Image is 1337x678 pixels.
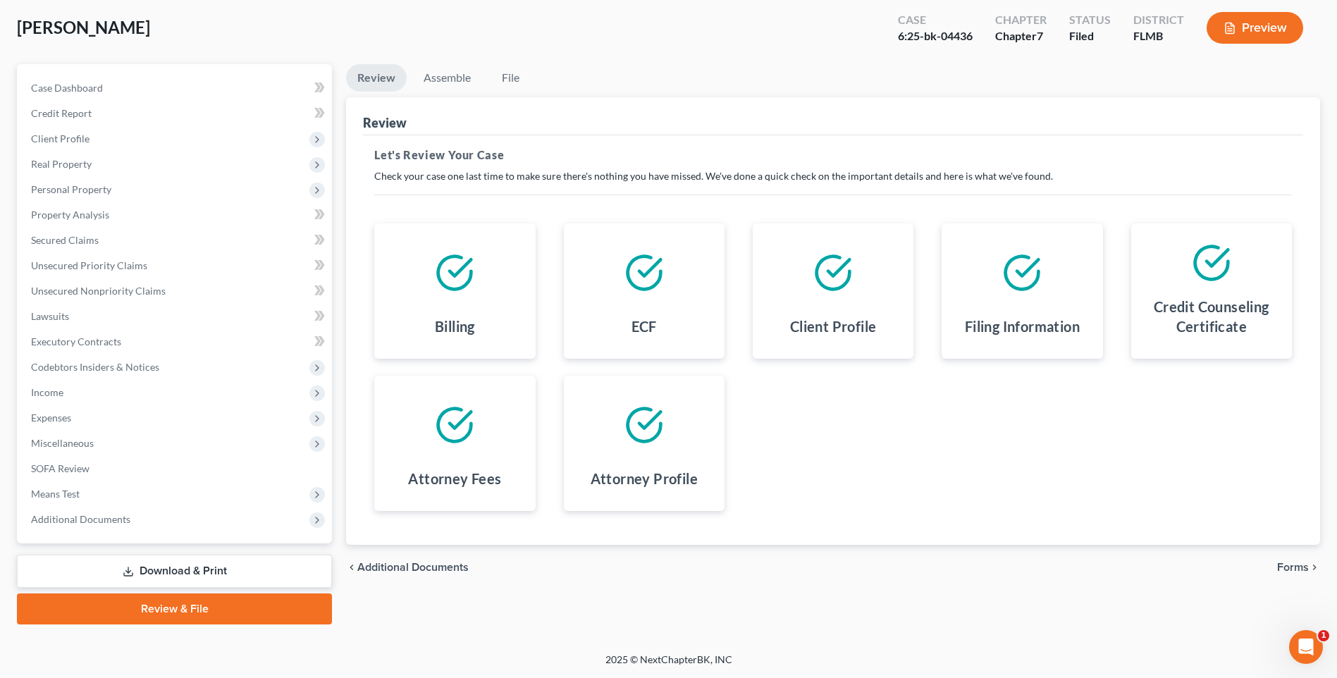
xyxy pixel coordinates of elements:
[898,28,973,44] div: 6:25-bk-04436
[31,132,90,144] span: Client Profile
[965,316,1080,336] h4: Filing Information
[408,469,501,488] h4: Attorney Fees
[17,17,150,37] span: [PERSON_NAME]
[591,469,698,488] h4: Attorney Profile
[31,107,92,119] span: Credit Report
[1277,562,1309,573] span: Forms
[363,114,407,131] div: Review
[31,361,159,373] span: Codebtors Insiders & Notices
[17,555,332,588] a: Download & Print
[1318,630,1329,641] span: 1
[31,488,80,500] span: Means Test
[1037,29,1043,42] span: 7
[31,310,69,322] span: Lawsuits
[374,147,1292,164] h5: Let's Review Your Case
[31,209,109,221] span: Property Analysis
[31,285,166,297] span: Unsecured Nonpriority Claims
[1142,297,1281,336] h4: Credit Counseling Certificate
[1069,28,1111,44] div: Filed
[31,183,111,195] span: Personal Property
[346,562,357,573] i: chevron_left
[346,562,469,573] a: chevron_left Additional Documents
[20,329,332,355] a: Executory Contracts
[267,653,1071,678] div: 2025 © NextChapterBK, INC
[346,64,407,92] a: Review
[1309,562,1320,573] i: chevron_right
[412,64,482,92] a: Assemble
[31,462,90,474] span: SOFA Review
[31,412,71,424] span: Expenses
[488,64,533,92] a: File
[1289,630,1323,664] iframe: Intercom live chat
[357,562,469,573] span: Additional Documents
[31,386,63,398] span: Income
[1277,562,1320,573] button: Forms chevron_right
[31,158,92,170] span: Real Property
[1133,12,1184,28] div: District
[31,234,99,246] span: Secured Claims
[631,316,657,336] h4: ECF
[898,12,973,28] div: Case
[31,335,121,347] span: Executory Contracts
[20,304,332,329] a: Lawsuits
[31,259,147,271] span: Unsecured Priority Claims
[20,456,332,481] a: SOFA Review
[17,593,332,624] a: Review & File
[374,169,1292,183] p: Check your case one last time to make sure there's nothing you have missed. We've done a quick ch...
[31,437,94,449] span: Miscellaneous
[20,101,332,126] a: Credit Report
[20,278,332,304] a: Unsecured Nonpriority Claims
[790,316,877,336] h4: Client Profile
[20,228,332,253] a: Secured Claims
[31,513,130,525] span: Additional Documents
[1207,12,1303,44] button: Preview
[1069,12,1111,28] div: Status
[995,12,1047,28] div: Chapter
[20,75,332,101] a: Case Dashboard
[1133,28,1184,44] div: FLMB
[20,253,332,278] a: Unsecured Priority Claims
[31,82,103,94] span: Case Dashboard
[435,316,475,336] h4: Billing
[20,202,332,228] a: Property Analysis
[995,28,1047,44] div: Chapter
